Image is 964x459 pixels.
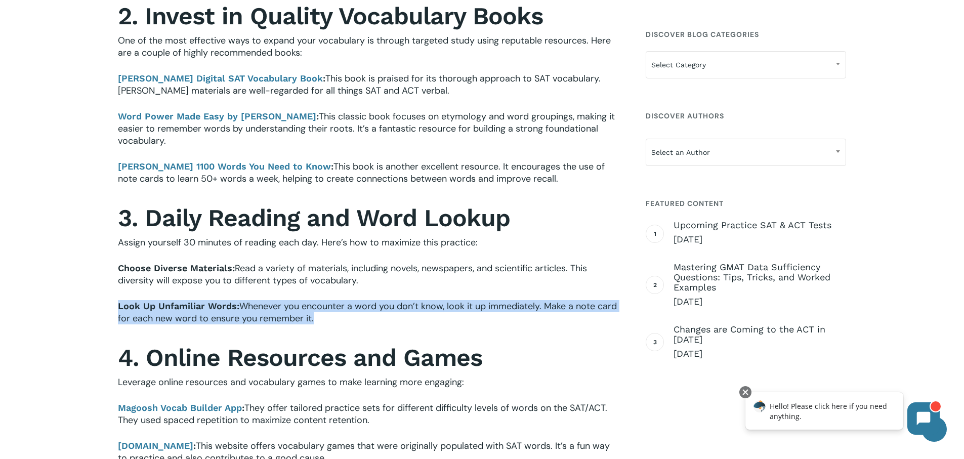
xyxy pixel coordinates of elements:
span: Mastering GMAT Data Sufficiency Questions: Tips, Tricks, and Worked Examples [674,262,846,293]
span: Upcoming Practice SAT & ACT Tests [674,220,846,230]
b: Look Up Unfamiliar Words: [118,301,239,311]
h4: Discover Authors [646,107,846,125]
a: Word Power Made Easy by [PERSON_NAME] [118,110,316,122]
b: : [193,440,196,451]
a: Magoosh Vocab Builder App [118,402,242,414]
span: Select Category [646,54,846,75]
a: [PERSON_NAME] 1100 Words You Need to Know [118,160,331,173]
b: [PERSON_NAME] Digital SAT Vocabulary Book [118,73,323,84]
b: : [242,402,244,413]
span: This book is praised for its thorough approach to SAT vocabulary. [PERSON_NAME] materials are wel... [118,72,601,97]
b: Choose Diverse Materials: [118,263,235,273]
strong: 2. Invest in Quality Vocabulary Books [118,2,543,30]
span: Whenever you encounter a word you don’t know, look it up immediately. Make a note card for each n... [118,300,617,324]
span: Read a variety of materials, including novels, newspapers, and scientific articles. This diversit... [118,262,587,286]
strong: 4. Online Resources and Games [118,343,482,372]
span: Select Category [646,51,846,78]
span: This classic book focuses on etymology and word groupings, making it easier to remember words by ... [118,110,615,147]
h4: Featured Content [646,194,846,213]
b: Word Power Made Easy by [PERSON_NAME] [118,111,316,121]
b: : [323,73,325,84]
b: Magoosh Vocab Builder App [118,402,242,413]
a: Upcoming Practice SAT & ACT Tests [DATE] [674,220,846,245]
a: Mastering GMAT Data Sufficiency Questions: Tips, Tricks, and Worked Examples [DATE] [674,262,846,308]
a: [PERSON_NAME] Digital SAT Vocabulary Book [118,72,323,85]
span: [DATE] [674,296,846,308]
b: [PERSON_NAME] 1100 Words You Need to Know [118,161,331,172]
span: Changes are Coming to the ACT in [DATE] [674,324,846,345]
span: [DATE] [674,233,846,245]
b: [DOMAIN_NAME] [118,440,193,451]
span: Assign yourself 30 minutes of reading each day. Here’s how to maximize this practice: [118,236,478,248]
b: : [331,161,333,172]
span: One of the most effective ways to expand your vocabulary is through targeted study using reputabl... [118,34,611,59]
strong: 3. Daily Reading and Word Lookup [118,203,510,232]
span: They offer tailored practice sets for different difficulty levels of words on the SAT/ACT. They u... [118,402,607,426]
a: Changes are Coming to the ACT in [DATE] [DATE] [674,324,846,360]
span: Select an Author [646,139,846,166]
h4: Discover Blog Categories [646,25,846,44]
span: Leverage online resources and vocabulary games to make learning more engaging: [118,376,464,388]
a: [DOMAIN_NAME] [118,440,193,452]
span: [DATE] [674,348,846,360]
span: This book is another excellent resource. It encourages the use of note cards to learn 50+ words a... [118,160,605,185]
b: : [316,111,319,121]
span: Select an Author [646,142,846,163]
iframe: Chatbot [735,384,950,445]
